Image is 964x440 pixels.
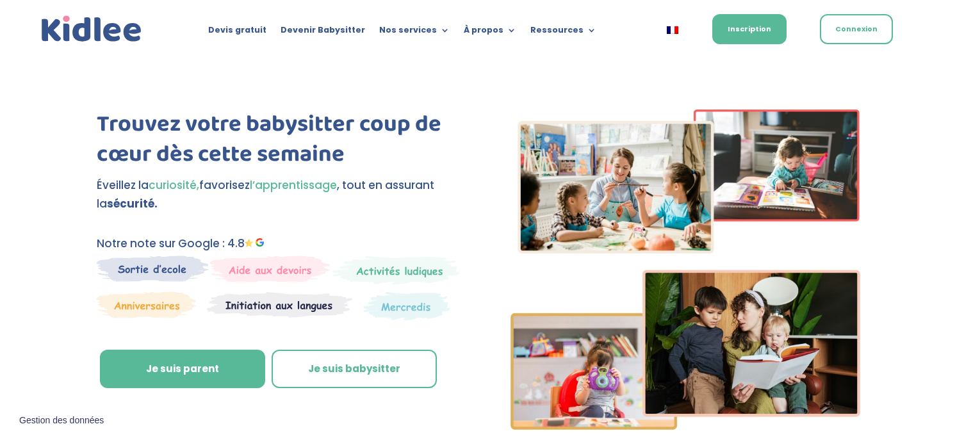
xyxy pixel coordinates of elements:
img: Thematique [363,291,450,321]
img: Mercredi [332,256,459,285]
a: À propos [464,26,516,40]
img: logo_kidlee_bleu [38,13,145,45]
a: Connexion [820,14,893,44]
strong: sécurité. [107,196,158,211]
button: Gestion des données [12,407,111,434]
span: Gestion des données [19,415,104,427]
a: Ressources [530,26,596,40]
img: Atelier thematique [207,291,352,318]
img: Sortie decole [97,256,209,282]
a: Nos services [379,26,450,40]
span: curiosité, [149,177,199,193]
a: Devis gratuit [208,26,266,40]
picture: Imgs-2 [511,418,860,434]
a: Je suis babysitter [272,350,437,388]
img: weekends [210,256,331,282]
p: Éveillez la favorisez , tout en assurant la [97,176,461,213]
p: Notre note sur Google : 4.8 [97,234,461,253]
a: Inscription [712,14,787,44]
h1: Trouvez votre babysitter coup de cœur dès cette semaine [97,110,461,176]
a: Devenir Babysitter [281,26,365,40]
img: Français [667,26,678,34]
a: Kidlee Logo [38,13,145,45]
img: Anniversaire [97,291,197,318]
a: Je suis parent [100,350,265,388]
span: l’apprentissage [250,177,337,193]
